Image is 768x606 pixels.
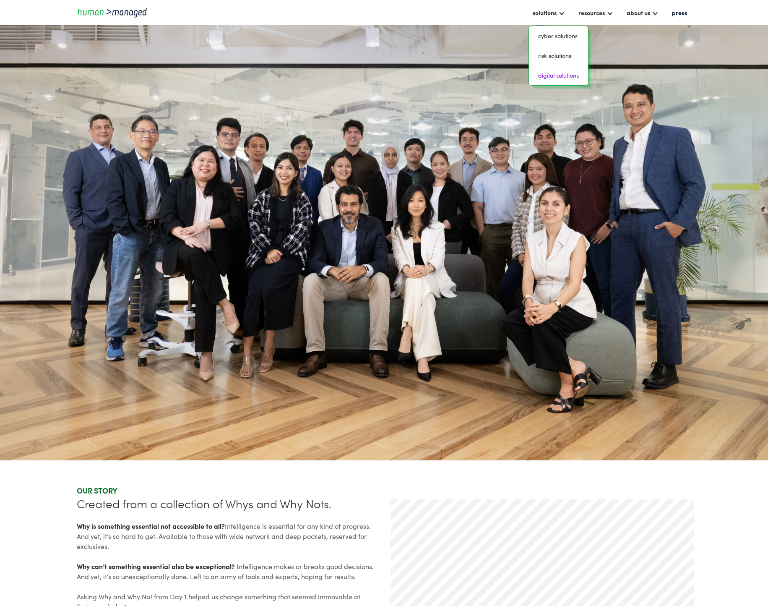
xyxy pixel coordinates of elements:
[532,49,585,62] a: risk solutions
[622,5,663,20] div: about us
[574,5,617,20] div: resources
[668,5,691,20] a: press
[77,486,377,496] div: Our Story
[77,521,225,530] strong: Why is something essential not accessible to all?​
[77,562,237,571] strong: Why can’t something essential also be exceptional? ​​
[532,69,585,82] a: digital solutions
[627,8,650,18] div: about us
[528,5,569,20] div: solutions
[77,7,152,18] a: home
[532,29,585,42] a: Cyber solutions
[578,8,605,18] div: resources
[533,8,557,18] div: solutions
[77,496,377,511] div: Created from a collection of Whys and Why Nots.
